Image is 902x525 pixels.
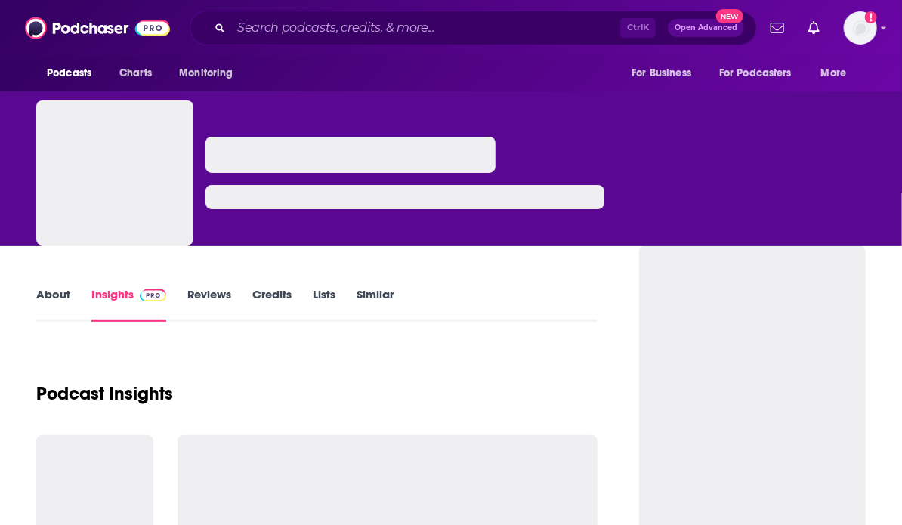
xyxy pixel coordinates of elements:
[190,11,757,45] div: Search podcasts, credits, & more...
[675,24,737,32] span: Open Advanced
[119,63,152,84] span: Charts
[865,11,877,23] svg: Add a profile image
[620,18,656,38] span: Ctrl K
[821,63,847,84] span: More
[179,63,233,84] span: Monitoring
[844,11,877,45] button: Show profile menu
[313,287,335,322] a: Lists
[357,287,394,322] a: Similar
[668,19,744,37] button: Open AdvancedNew
[36,287,70,322] a: About
[36,382,173,405] h1: Podcast Insights
[25,14,170,42] img: Podchaser - Follow, Share and Rate Podcasts
[844,11,877,45] span: Logged in as nicole.koremenos
[802,15,826,41] a: Show notifications dropdown
[91,287,166,322] a: InsightsPodchaser Pro
[36,59,111,88] button: open menu
[47,63,91,84] span: Podcasts
[621,59,710,88] button: open menu
[252,287,292,322] a: Credits
[765,15,790,41] a: Show notifications dropdown
[140,289,166,301] img: Podchaser Pro
[168,59,252,88] button: open menu
[719,63,792,84] span: For Podcasters
[632,63,691,84] span: For Business
[110,59,161,88] a: Charts
[716,9,743,23] span: New
[709,59,814,88] button: open menu
[187,287,231,322] a: Reviews
[844,11,877,45] img: User Profile
[231,16,620,40] input: Search podcasts, credits, & more...
[811,59,866,88] button: open menu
